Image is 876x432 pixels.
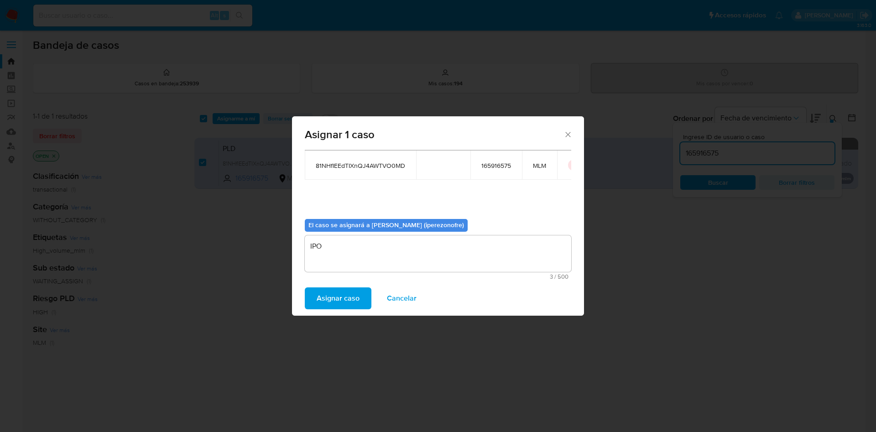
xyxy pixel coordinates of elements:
span: Asignar 1 caso [305,129,563,140]
span: 165916575 [481,161,511,170]
textarea: IPO [305,235,571,272]
span: Máximo 500 caracteres [308,274,568,280]
span: Cancelar [387,288,417,308]
span: MLM [533,161,546,170]
span: 81NHfIEEdTIXnQJ4AWTVO0MD [316,161,405,170]
button: Cancelar [375,287,428,309]
span: Asignar caso [317,288,360,308]
b: El caso se asignará a [PERSON_NAME] (iperezonofre) [308,220,464,229]
button: Cerrar ventana [563,130,572,138]
button: Asignar caso [305,287,371,309]
div: assign-modal [292,116,584,316]
button: icon-button [568,160,579,171]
